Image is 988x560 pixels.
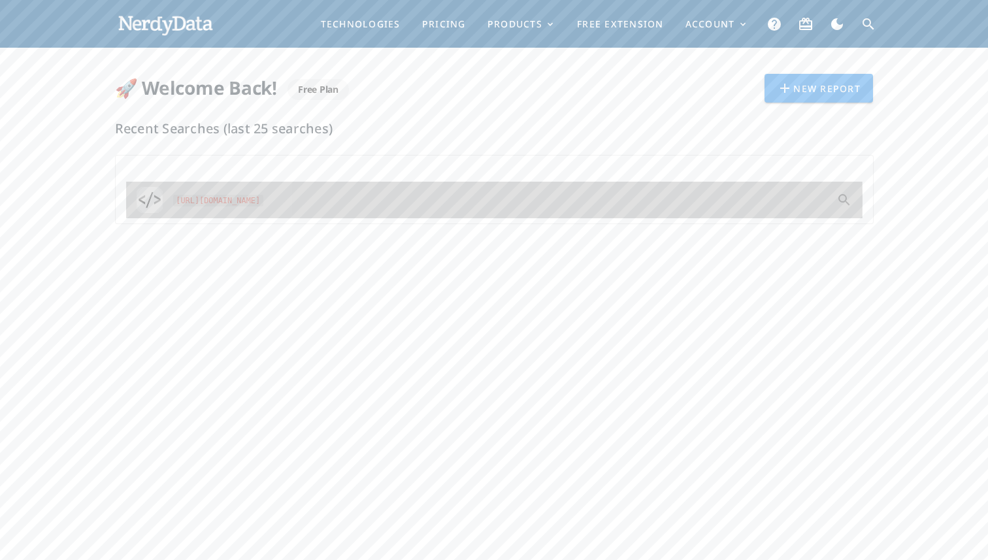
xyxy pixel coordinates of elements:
[173,195,263,207] code: [URL][DOMAIN_NAME]
[790,8,821,40] div: Make a Wish
[115,74,551,101] h1: 🚀 Welcome Back!
[576,18,664,30] span: Free Extension
[738,19,748,29] i: expand_more
[777,80,861,96] span: New Report
[487,18,555,30] span: Products
[798,16,814,32] i: redeem
[298,79,338,100] span: Free Plan
[411,12,476,36] a: Pricing
[766,16,782,32] i: help
[476,12,566,36] button: Products
[777,80,793,96] i: add
[309,12,410,36] a: Technologies
[685,18,748,30] span: Account
[821,8,853,40] button: Dark Mode Toggle
[288,79,349,100] a: Free Plan
[566,12,674,36] a: Free Extension
[836,192,852,208] i: search
[115,3,214,45] a: NerdyData.com
[765,74,874,103] a: New Report
[759,8,790,40] button: Help
[861,16,876,32] i: search
[421,18,466,30] span: Pricing
[674,12,759,36] button: Account Settings
[320,18,400,30] span: Technologies
[853,8,884,40] button: Search
[545,19,555,29] i: expand_more
[115,118,874,139] h3: Recent Searches (last 25 searches)
[829,16,845,32] i: dark_mode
